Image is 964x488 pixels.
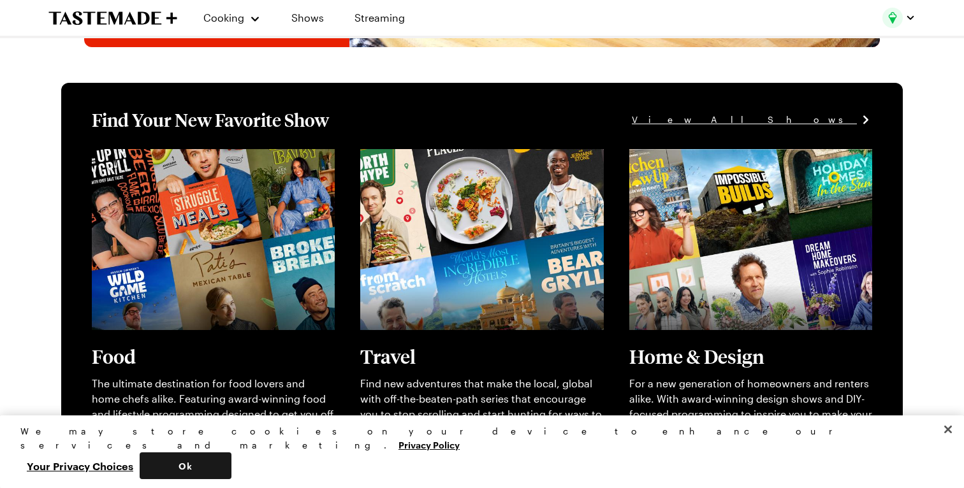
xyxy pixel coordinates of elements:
[882,8,903,28] img: Profile picture
[360,150,534,162] a: View full content for [object Object]
[203,3,261,33] button: Cooking
[48,11,177,25] a: To Tastemade Home Page
[20,452,140,479] button: Your Privacy Choices
[632,113,872,127] a: View All Shows
[203,11,244,24] span: Cooking
[20,424,933,452] div: We may store cookies on your device to enhance our services and marketing.
[632,113,857,127] span: View All Shows
[882,8,916,28] button: Profile picture
[934,415,962,443] button: Close
[140,452,231,479] button: Ok
[92,108,329,131] h1: Find Your New Favorite Show
[398,438,460,450] a: More information about your privacy, opens in a new tab
[92,150,266,162] a: View full content for [object Object]
[20,424,933,479] div: Privacy
[629,150,803,162] a: View full content for [object Object]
